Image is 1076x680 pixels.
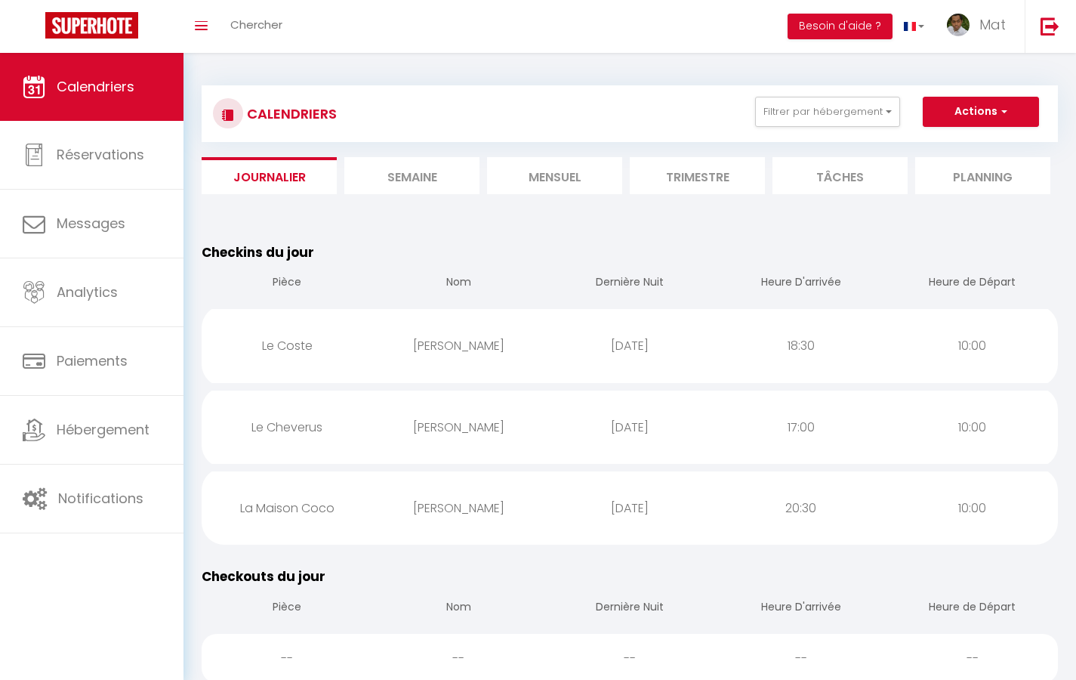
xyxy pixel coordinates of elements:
div: 17:00 [715,403,886,452]
th: Pièce [202,587,373,630]
img: Super Booking [45,12,138,39]
span: Notifications [58,489,143,508]
span: Checkins du jour [202,243,314,261]
th: Heure de Départ [886,587,1058,630]
button: Filtrer par hébergement [755,97,900,127]
div: 18:30 [715,321,886,370]
li: Mensuel [487,157,622,194]
li: Trimestre [630,157,765,194]
img: ... [947,14,970,36]
li: Journalier [202,157,337,194]
span: Messages [57,214,125,233]
div: Le Coste [202,321,373,370]
div: [PERSON_NAME] [373,321,544,370]
th: Dernière Nuit [544,587,716,630]
span: Analytics [57,283,118,301]
img: logout [1041,17,1059,36]
th: Heure de Départ [886,262,1058,305]
span: Calendriers [57,77,134,96]
div: [DATE] [544,484,716,533]
th: Pièce [202,262,373,305]
span: Hébergement [57,420,150,439]
div: 20:30 [715,484,886,533]
div: 10:00 [886,321,1058,370]
th: Nom [373,587,544,630]
th: Heure D'arrivée [715,587,886,630]
li: Planning [915,157,1050,194]
button: Actions [923,97,1039,127]
div: [DATE] [544,321,716,370]
div: [PERSON_NAME] [373,403,544,452]
button: Besoin d'aide ? [788,14,893,39]
span: Mat [979,15,1006,34]
button: Ouvrir le widget de chat LiveChat [12,6,57,51]
div: 10:00 [886,484,1058,533]
div: Le Cheverus [202,403,373,452]
h3: CALENDRIERS [243,97,337,131]
li: Semaine [344,157,479,194]
th: Heure D'arrivée [715,262,886,305]
span: Checkouts du jour [202,567,325,586]
div: [PERSON_NAME] [373,484,544,533]
th: Dernière Nuit [544,262,716,305]
th: Nom [373,262,544,305]
li: Tâches [772,157,908,194]
div: La Maison Coco [202,484,373,533]
div: [DATE] [544,403,716,452]
span: Réservations [57,145,144,164]
span: Paiements [57,351,128,370]
div: 10:00 [886,403,1058,452]
span: Chercher [230,17,282,32]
